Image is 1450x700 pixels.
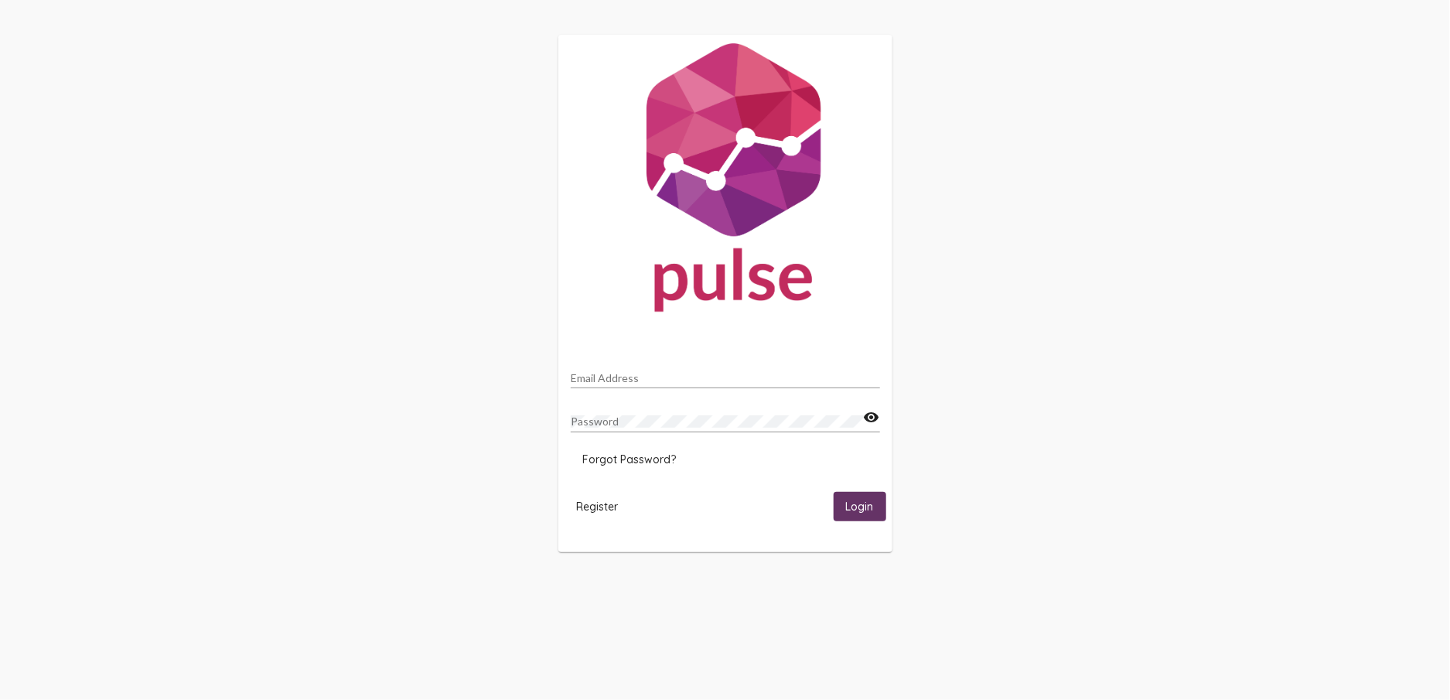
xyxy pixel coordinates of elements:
[834,492,886,521] button: Login
[864,408,880,427] mat-icon: visibility
[846,500,874,514] span: Login
[565,492,631,521] button: Register
[583,452,677,466] span: Forgot Password?
[577,500,619,514] span: Register
[558,35,892,327] img: Pulse For Good Logo
[571,446,689,473] button: Forgot Password?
